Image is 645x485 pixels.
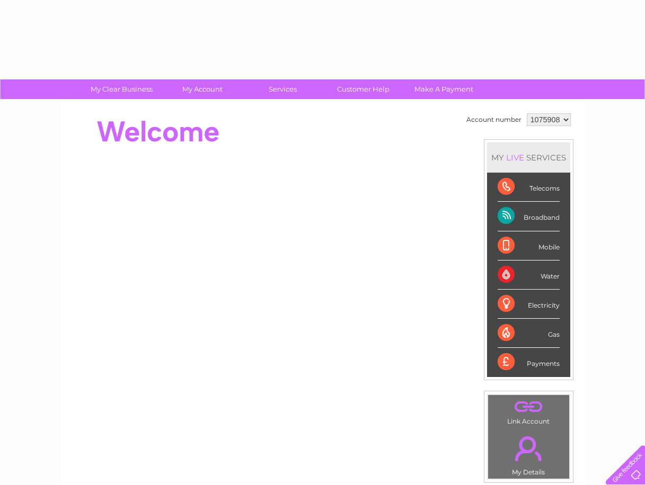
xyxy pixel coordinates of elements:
[487,142,570,173] div: MY SERVICES
[320,79,407,99] a: Customer Help
[491,398,567,416] a: .
[488,394,570,428] td: Link Account
[498,173,560,202] div: Telecoms
[400,79,488,99] a: Make A Payment
[158,79,246,99] a: My Account
[498,290,560,319] div: Electricity
[488,427,570,479] td: My Details
[498,231,560,261] div: Mobile
[498,261,560,290] div: Water
[498,202,560,231] div: Broadband
[78,79,165,99] a: My Clear Business
[498,319,560,348] div: Gas
[498,348,560,376] div: Payments
[464,111,524,129] td: Account number
[491,430,567,467] a: .
[239,79,326,99] a: Services
[504,152,526,163] div: LIVE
